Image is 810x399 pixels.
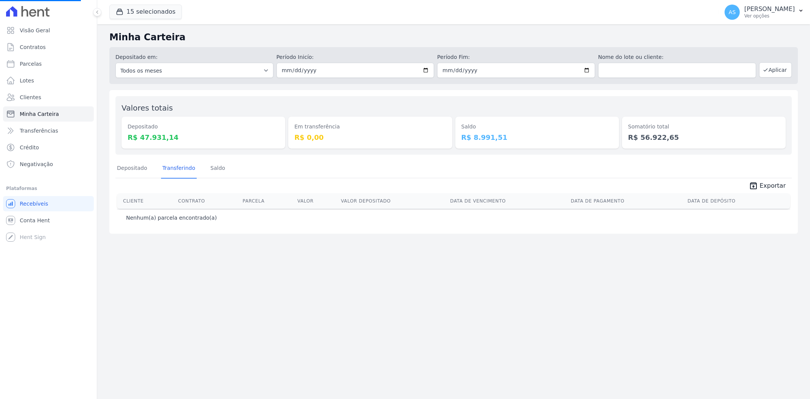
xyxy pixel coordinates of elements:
a: unarchive Exportar [743,181,792,192]
span: Visão Geral [20,27,50,34]
p: Ver opções [744,13,795,19]
button: 15 selecionados [109,5,182,19]
label: Período Inicío: [276,53,434,61]
span: Lotes [20,77,34,84]
span: Minha Carteira [20,110,59,118]
span: Crédito [20,144,39,151]
span: Parcelas [20,60,42,68]
button: Aplicar [759,62,792,78]
a: Clientes [3,90,94,105]
a: Transferências [3,123,94,138]
span: Recebíveis [20,200,48,207]
dd: R$ 8.991,51 [461,132,613,142]
dt: Em transferência [294,123,446,131]
p: [PERSON_NAME] [744,5,795,13]
label: Período Fim: [437,53,595,61]
a: Transferindo [161,159,197,179]
th: Contrato [175,193,240,209]
button: AS [PERSON_NAME] Ver opções [718,2,810,23]
span: Clientes [20,93,41,101]
th: Data de Vencimento [447,193,568,209]
th: Valor Depositado [338,193,447,209]
span: AS [729,9,736,15]
i: unarchive [749,181,758,190]
a: Visão Geral [3,23,94,38]
dt: Somatório total [628,123,780,131]
span: Contratos [20,43,46,51]
span: Exportar [759,181,786,190]
dt: Saldo [461,123,613,131]
a: Contratos [3,40,94,55]
th: Data de Pagamento [568,193,684,209]
dd: R$ 0,00 [294,132,446,142]
a: Conta Hent [3,213,94,228]
label: Depositado em: [115,54,158,60]
a: Crédito [3,140,94,155]
th: Valor [294,193,338,209]
dd: R$ 47.931,14 [128,132,279,142]
th: Data de Depósito [685,193,790,209]
dd: R$ 56.922,65 [628,132,780,142]
a: Recebíveis [3,196,94,211]
a: Minha Carteira [3,106,94,122]
dt: Depositado [128,123,279,131]
th: Parcela [240,193,294,209]
p: Nenhum(a) parcela encontrado(a) [126,214,217,222]
a: Depositado [115,159,149,179]
span: Transferências [20,127,58,135]
a: Parcelas [3,56,94,71]
h2: Minha Carteira [109,30,798,44]
label: Valores totais [122,103,173,112]
div: Plataformas [6,184,91,193]
th: Cliente [117,193,175,209]
a: Lotes [3,73,94,88]
a: Saldo [209,159,227,179]
a: Negativação [3,157,94,172]
label: Nome do lote ou cliente: [598,53,756,61]
span: Conta Hent [20,217,50,224]
span: Negativação [20,160,53,168]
